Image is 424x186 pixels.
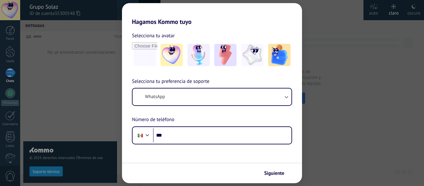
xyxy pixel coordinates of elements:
[132,116,174,124] span: Número de teléfono
[268,44,291,66] img: -5.jpeg
[133,88,291,105] button: WhatsApp
[132,78,210,86] span: Selecciona tu preferencia de soporte
[145,94,165,100] span: WhatsApp
[214,44,237,66] img: -3.jpeg
[132,32,175,40] span: Selecciona tu avatar
[187,44,210,66] img: -2.jpeg
[134,129,146,142] div: Mexico: + 52
[160,44,183,66] img: -1.jpeg
[264,171,284,175] span: Siguiente
[122,3,302,25] h2: Hagamos Kommo tuyo
[241,44,264,66] img: -4.jpeg
[261,168,293,179] button: Siguiente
